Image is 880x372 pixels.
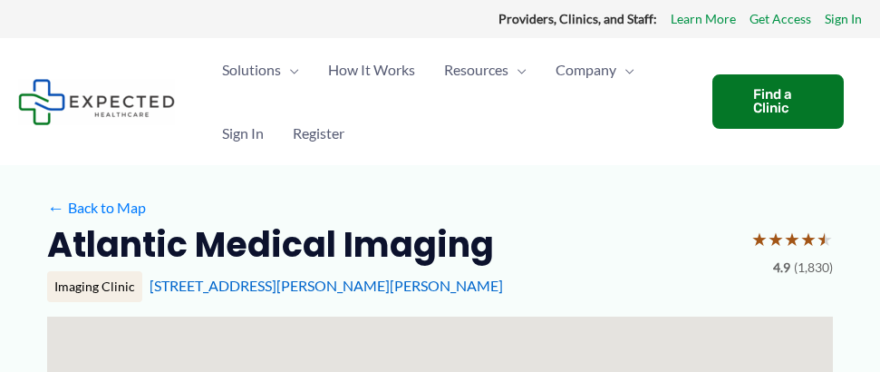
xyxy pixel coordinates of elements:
[616,38,634,102] span: Menu Toggle
[281,38,299,102] span: Menu Toggle
[222,38,281,102] span: Solutions
[671,7,736,31] a: Learn More
[768,222,784,256] span: ★
[749,7,811,31] a: Get Access
[208,38,694,165] nav: Primary Site Navigation
[222,102,264,165] span: Sign In
[150,277,503,294] a: [STREET_ADDRESS][PERSON_NAME][PERSON_NAME]
[208,102,278,165] a: Sign In
[498,11,657,26] strong: Providers, Clinics, and Staff:
[208,38,314,102] a: SolutionsMenu Toggle
[794,256,833,279] span: (1,830)
[314,38,430,102] a: How It Works
[18,79,175,125] img: Expected Healthcare Logo - side, dark font, small
[444,38,508,102] span: Resources
[47,194,146,221] a: ←Back to Map
[430,38,541,102] a: ResourcesMenu Toggle
[751,222,768,256] span: ★
[825,7,862,31] a: Sign In
[712,74,844,129] a: Find a Clinic
[541,38,649,102] a: CompanyMenu Toggle
[556,38,616,102] span: Company
[784,222,800,256] span: ★
[278,102,359,165] a: Register
[800,222,817,256] span: ★
[47,271,142,302] div: Imaging Clinic
[328,38,415,102] span: How It Works
[47,199,64,216] span: ←
[773,256,790,279] span: 4.9
[47,222,494,267] h2: Atlantic Medical Imaging
[293,102,344,165] span: Register
[817,222,833,256] span: ★
[508,38,527,102] span: Menu Toggle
